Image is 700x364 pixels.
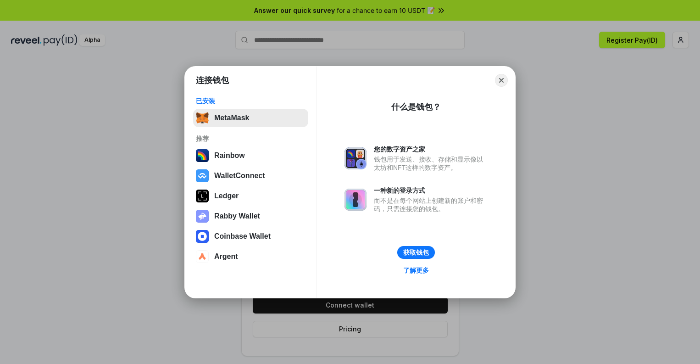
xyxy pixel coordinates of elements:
div: Rainbow [214,151,245,160]
button: Rainbow [193,146,308,165]
img: svg+xml,%3Csvg%20width%3D%22120%22%20height%3D%22120%22%20viewBox%3D%220%200%20120%20120%22%20fil... [196,149,209,162]
button: MetaMask [193,109,308,127]
div: 已安装 [196,97,306,105]
a: 了解更多 [398,264,434,276]
img: svg+xml,%3Csvg%20width%3D%2228%22%20height%3D%2228%22%20viewBox%3D%220%200%2028%2028%22%20fill%3D... [196,169,209,182]
button: Ledger [193,187,308,205]
div: 什么是钱包？ [391,101,441,112]
div: 而不是在每个网站上创建新的账户和密码，只需连接您的钱包。 [374,196,488,213]
img: svg+xml,%3Csvg%20width%3D%2228%22%20height%3D%2228%22%20viewBox%3D%220%200%2028%2028%22%20fill%3D... [196,230,209,243]
img: svg+xml,%3Csvg%20xmlns%3D%22http%3A%2F%2Fwww.w3.org%2F2000%2Fsvg%22%20width%3D%2228%22%20height%3... [196,190,209,202]
img: svg+xml,%3Csvg%20fill%3D%22none%22%20height%3D%2233%22%20viewBox%3D%220%200%2035%2033%22%20width%... [196,112,209,124]
button: 获取钱包 [397,246,435,259]
div: Ledger [214,192,239,200]
div: 钱包用于发送、接收、存储和显示像以太坊和NFT这样的数字资产。 [374,155,488,172]
img: svg+xml,%3Csvg%20width%3D%2228%22%20height%3D%2228%22%20viewBox%3D%220%200%2028%2028%22%20fill%3D... [196,250,209,263]
div: 获取钱包 [403,248,429,257]
img: svg+xml,%3Csvg%20xmlns%3D%22http%3A%2F%2Fwww.w3.org%2F2000%2Fsvg%22%20fill%3D%22none%22%20viewBox... [344,189,367,211]
button: WalletConnect [193,167,308,185]
div: 推荐 [196,134,306,143]
button: Rabby Wallet [193,207,308,225]
div: Rabby Wallet [214,212,260,220]
button: Coinbase Wallet [193,227,308,246]
div: Argent [214,252,238,261]
div: 一种新的登录方式 [374,186,488,195]
div: Coinbase Wallet [214,232,271,241]
div: WalletConnect [214,172,265,180]
div: MetaMask [214,114,249,122]
button: Argent [193,247,308,266]
div: 了解更多 [403,266,429,274]
button: Close [495,74,508,87]
img: svg+xml,%3Csvg%20xmlns%3D%22http%3A%2F%2Fwww.w3.org%2F2000%2Fsvg%22%20fill%3D%22none%22%20viewBox... [344,147,367,169]
h1: 连接钱包 [196,75,229,86]
img: svg+xml,%3Csvg%20xmlns%3D%22http%3A%2F%2Fwww.w3.org%2F2000%2Fsvg%22%20fill%3D%22none%22%20viewBox... [196,210,209,223]
div: 您的数字资产之家 [374,145,488,153]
